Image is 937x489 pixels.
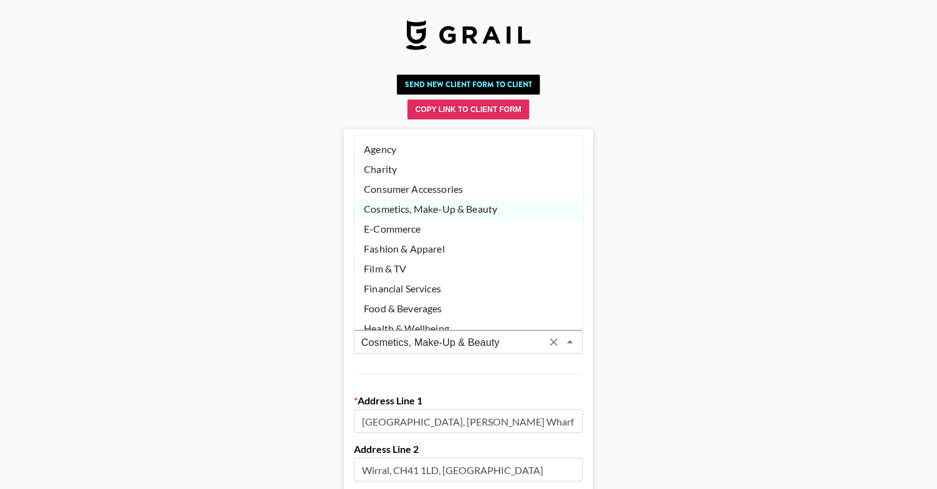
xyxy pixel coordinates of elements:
img: Grail Talent Logo [406,20,531,50]
li: Fashion & Apparel [354,239,583,259]
li: Consumer Accessories [354,179,583,199]
li: Cosmetics, Make-Up & Beauty [354,199,583,219]
button: Close [561,333,579,351]
li: E-Commerce [354,219,583,239]
li: Financial Services [354,279,583,299]
li: Food & Beverages [354,299,583,319]
li: Film & TV [354,259,583,279]
li: Agency [354,139,583,159]
li: Health & Wellbeing [354,319,583,338]
li: Charity [354,159,583,179]
label: Address Line 1 [354,394,583,407]
button: Send New Client Form to Client [397,75,540,95]
label: Address Line 2 [354,443,583,455]
button: Clear [545,333,563,351]
button: Copy Link to Client Form [407,100,530,119]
